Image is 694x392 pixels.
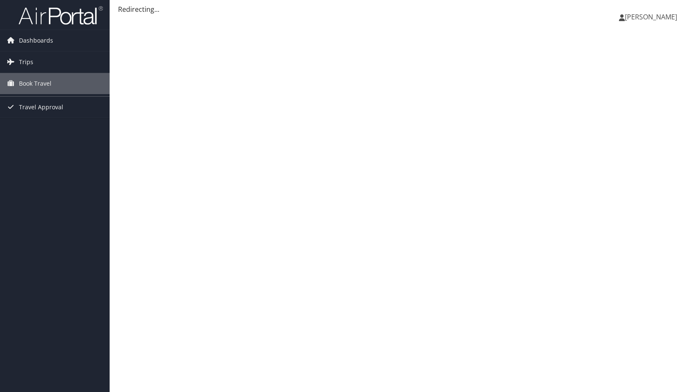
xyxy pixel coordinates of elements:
a: [PERSON_NAME] [619,4,686,30]
span: Book Travel [19,73,51,94]
div: Redirecting... [118,4,686,14]
img: airportal-logo.png [19,5,103,25]
span: Dashboards [19,30,53,51]
span: Travel Approval [19,97,63,118]
span: Trips [19,51,33,73]
span: [PERSON_NAME] [625,12,677,22]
